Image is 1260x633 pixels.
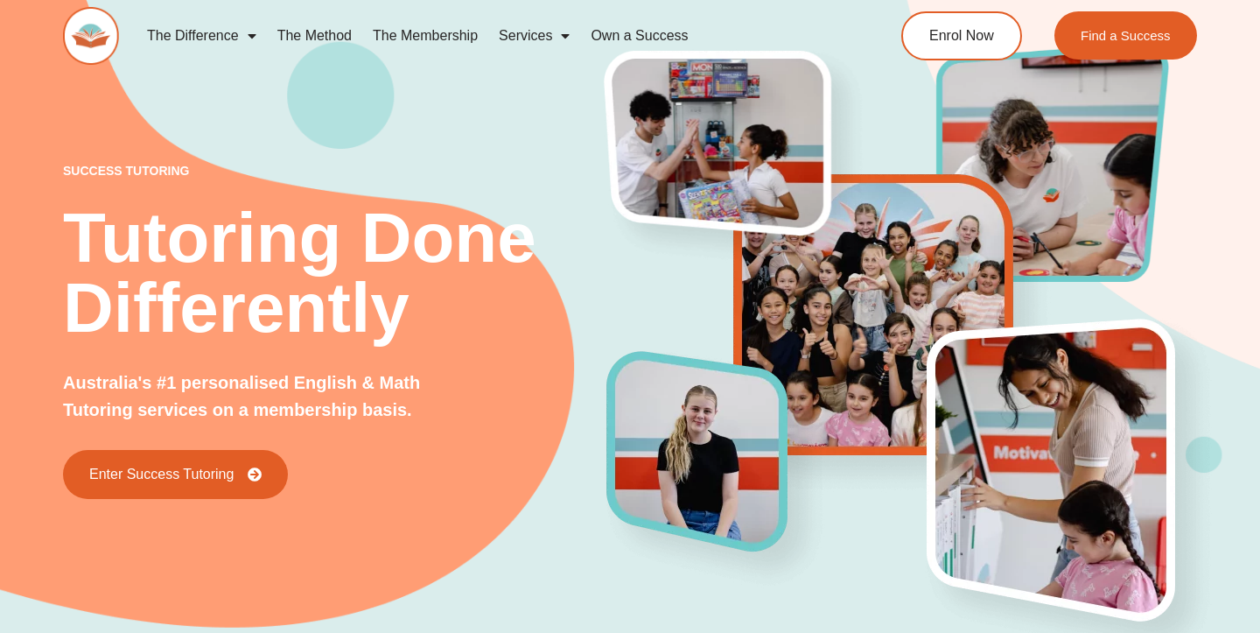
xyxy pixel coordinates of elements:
a: Enrol Now [901,11,1022,60]
span: Find a Success [1081,29,1171,42]
p: Australia's #1 personalised English & Math Tutoring services on a membership basis. [63,369,460,424]
a: The Difference [136,16,267,56]
a: Own a Success [580,16,698,56]
h2: Tutoring Done Differently [63,203,607,343]
span: Enrol Now [929,29,994,43]
p: success tutoring [63,165,607,177]
span: Enter Success Tutoring [89,468,234,482]
a: Services [488,16,580,56]
a: Find a Success [1054,11,1197,60]
a: Enter Success Tutoring [63,450,288,499]
a: The Method [267,16,362,56]
a: The Membership [362,16,488,56]
nav: Menu [136,16,836,56]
